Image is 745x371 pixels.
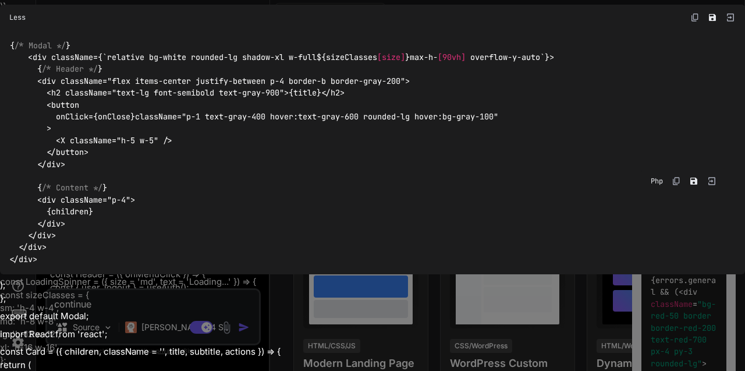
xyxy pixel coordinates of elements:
span: div [42,195,56,205]
span: flex [112,76,130,86]
span: border-gray-200 [331,76,400,86]
span: border-b [289,76,326,86]
span: hover [414,111,438,122]
span: bg-white [149,52,186,62]
span: p [270,76,275,86]
span: relative [107,52,144,62]
span: rounded-lg [191,52,237,62]
span: div [42,76,56,86]
span: className [51,52,93,62]
img: copy [690,13,700,22]
img: Open in Browser [725,12,736,23]
button: Save file [686,173,702,189]
span: className [61,195,102,205]
span: text [298,111,317,122]
span: div [37,230,51,241]
span: justify-between [196,76,265,86]
span: [90vh] [438,52,466,62]
span: p [186,111,191,122]
span: Php [651,176,663,186]
span: className [65,88,107,98]
span: className [135,111,177,122]
span: X [61,135,65,146]
span: items-center [135,76,191,86]
span: /* Content */ [42,183,102,193]
span: -lg [135,88,149,98]
img: Open in Browser [707,176,717,186]
span: max-h- [410,52,438,62]
span: [size] [377,52,405,62]
span: div [47,159,61,169]
span: w-full [289,52,317,62]
span: div [47,218,61,229]
span: /* Modal */ [15,40,66,51]
span: className [61,76,102,86]
span: children [51,206,88,217]
span: sizeClasses [326,52,377,62]
span: className [70,135,112,146]
span: h-5 [121,135,135,146]
span: text [219,88,237,98]
span: w-5 [140,135,154,146]
span: /* Header */ [42,64,98,75]
button: Save file [704,9,721,26]
span: -gray-600 [317,111,359,122]
span: text [205,111,223,122]
span: text [116,88,135,98]
span: -4 [275,76,284,86]
code: { } < ={` ${ } `}> { } < =" "> < =" ">{ }</ > < ={ } =" : : " > < =" " /> </ > </ > { } < =" "> {... [9,40,554,266]
span: h2 [331,88,340,98]
span: -4 [116,195,126,205]
span: div [33,52,47,62]
span: overflow-y-auto [470,52,540,62]
span: font-semibold [154,88,214,98]
span: onClick [56,111,88,122]
span: button [56,147,84,158]
span: button [51,100,79,110]
img: copy [672,176,681,186]
span: title [293,88,317,98]
span: -1 [191,111,200,122]
span: -gray-400 [223,111,265,122]
span: shadow-xl [242,52,284,62]
span: hover [270,111,293,122]
span: div [28,242,42,253]
span: p [112,195,116,205]
span: bg-gray-100 [442,111,494,122]
span: rounded-lg [363,111,410,122]
span: h2 [51,88,61,98]
span: -gray-900 [237,88,279,98]
span: onClose [98,111,130,122]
